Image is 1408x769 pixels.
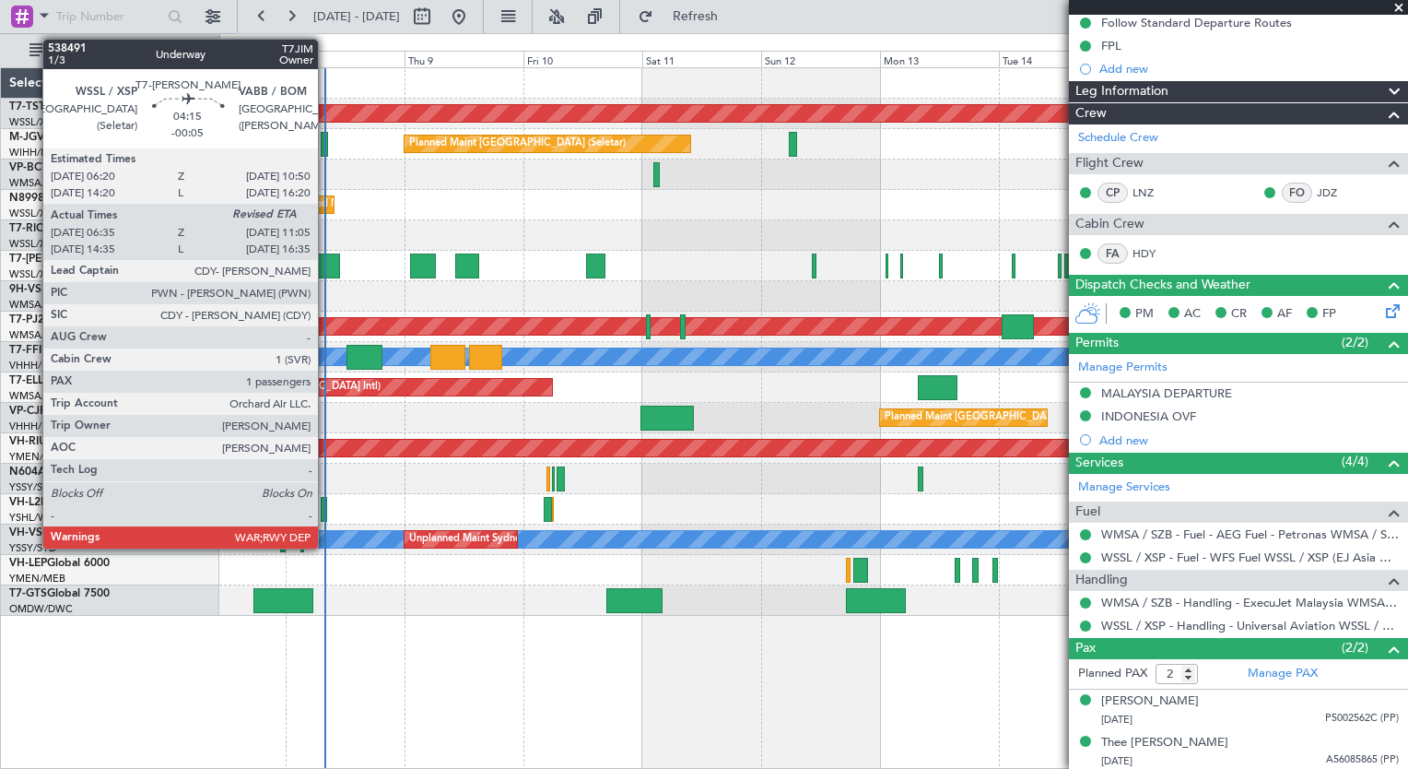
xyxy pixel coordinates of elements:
div: INDONESIA OVF [1101,408,1196,424]
a: WSSL / XSP - Fuel - WFS Fuel WSSL / XSP (EJ Asia Only) [1101,550,1399,565]
span: VP-CJR [9,406,47,417]
span: Dispatch Checks and Weather [1075,275,1250,296]
span: T7-[PERSON_NAME] [9,254,116,265]
a: T7-[PERSON_NAME]Global 7500 [9,254,179,265]
a: Manage Services [1078,479,1170,497]
div: CP [1097,183,1128,203]
div: Unplanned Maint Sydney ([PERSON_NAME] Intl) [409,526,636,553]
div: Fri 10 [523,51,642,67]
a: Manage Permits [1078,359,1167,377]
a: 9H-VSLKFalcon 7X [9,284,105,295]
span: T7-PJ29 [9,314,51,325]
button: All Aircraft [20,36,200,65]
span: Flight Crew [1075,153,1144,174]
div: Planned Maint [GEOGRAPHIC_DATA] ([GEOGRAPHIC_DATA] Intl) [73,373,381,401]
a: VH-LEPGlobal 6000 [9,558,110,569]
span: (2/2) [1342,638,1368,657]
a: YSSY/SYD [9,541,56,555]
div: Add new [1099,432,1399,448]
div: Wed 8 [286,51,405,67]
a: WMSA/SZB [9,298,64,312]
a: YMEN/MEB [9,450,65,464]
span: M-JGVJ [9,132,50,143]
a: T7-GTSGlobal 7500 [9,588,110,599]
span: T7-TST [9,101,45,112]
a: VP-BCYGlobal 5000 [9,162,111,173]
a: VHHH/HKG [9,420,64,433]
span: (4/4) [1342,452,1368,471]
span: Refresh [657,10,734,23]
span: A56085865 (PP) [1326,752,1399,768]
a: T7-FFIFalcon 7X [9,345,92,356]
span: T7-ELLY [9,375,50,386]
label: Planned PAX [1078,665,1147,683]
a: M-JGVJGlobal 5000 [9,132,112,143]
a: LNZ [1132,184,1174,201]
span: AF [1277,305,1292,324]
div: Planned Maint [GEOGRAPHIC_DATA] (Seletar) [409,130,626,158]
a: VHHH/HKG [9,359,64,373]
a: OMDW/DWC [9,602,73,616]
span: T7-RIC [9,223,43,234]
span: [DATE] [1101,754,1132,768]
div: Planned Maint [GEOGRAPHIC_DATA] (Seletar) [290,191,507,219]
a: Manage PAX [1248,665,1318,683]
div: Planned Maint [GEOGRAPHIC_DATA] ([GEOGRAPHIC_DATA] Intl) [885,404,1192,432]
span: Pax [1075,638,1096,659]
a: T7-TSTHawker 900XP [9,101,122,112]
div: Thee [PERSON_NAME] [1101,734,1228,752]
span: VP-BCY [9,162,49,173]
span: Fuel [1075,502,1100,523]
span: VH-VSK [9,527,50,538]
span: VH-L2B [9,497,48,508]
a: WSSL/XSP [9,237,58,251]
div: FO [1282,183,1312,203]
span: Leg Information [1075,81,1168,102]
span: Cabin Crew [1075,214,1144,235]
a: WMSA/SZB [9,328,64,342]
span: VH-LEP [9,558,47,569]
span: Crew [1075,103,1107,124]
a: YSHL/WOL [9,511,62,525]
span: [DATE] [1101,713,1132,727]
span: N8998K [9,193,52,204]
a: WSSL/XSP [9,115,58,129]
a: T7-ELLYG-550 [9,375,81,386]
span: FP [1322,305,1336,324]
span: (2/2) [1342,333,1368,352]
a: WMSA/SZB [9,389,64,403]
div: Tue 14 [999,51,1118,67]
div: FPL [1101,38,1121,53]
span: P5002562C (PP) [1325,711,1399,727]
a: T7-RICGlobal 6000 [9,223,106,234]
a: WMSA / SZB - Fuel - AEG Fuel - Petronas WMSA / SZB (EJ Asia Only) [1101,526,1399,542]
a: VP-CJRG-650 [9,406,78,417]
a: WSSL / XSP - Handling - Universal Aviation WSSL / XSP [1101,618,1399,633]
span: [DATE] - [DATE] [313,8,400,25]
span: N604AU [9,467,54,478]
a: HDY [1132,245,1174,262]
a: VH-L2BChallenger 604 [9,497,127,508]
span: VH-RIU [9,436,47,447]
span: AC [1184,305,1201,324]
span: PM [1135,305,1154,324]
a: WSSL/XSP [9,207,58,220]
a: N604AUChallenger 604 [9,467,134,478]
div: MALAYSIA DEPARTURE [1101,385,1232,401]
div: Follow Standard Departure Routes [1101,15,1292,30]
a: T7-PJ29Falcon 7X [9,314,101,325]
span: Services [1075,453,1123,474]
div: [PERSON_NAME] [1101,692,1199,711]
div: MEL [286,526,307,553]
span: T7-FFI [9,345,41,356]
a: Schedule Crew [1078,129,1158,148]
div: Tue 7 [167,51,286,67]
div: Sat 11 [642,51,761,67]
a: WMSA/SZB [9,176,64,190]
div: Add new [1099,61,1399,77]
div: [DATE] [223,37,254,53]
a: JDZ [1317,184,1358,201]
a: N8998KGlobal 6000 [9,193,114,204]
div: Thu 9 [405,51,523,67]
a: VH-RIUHawker 800XP [9,436,123,447]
